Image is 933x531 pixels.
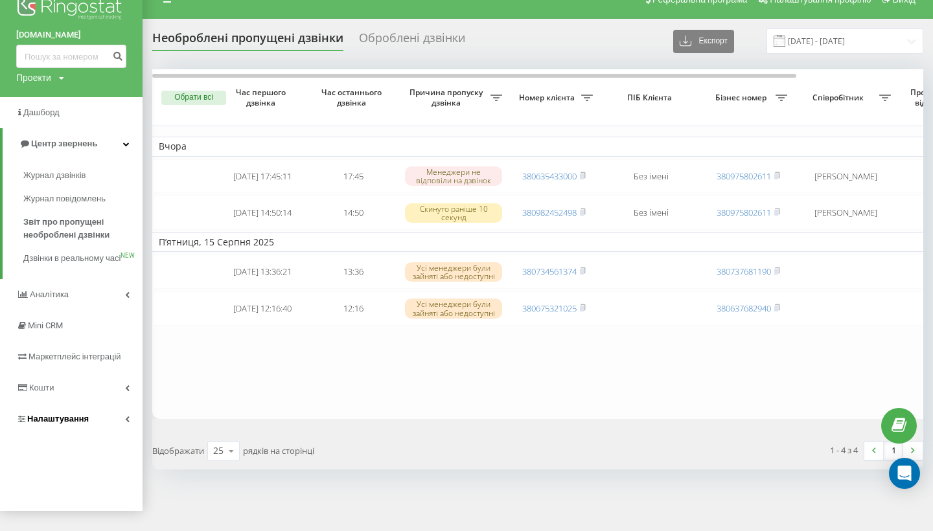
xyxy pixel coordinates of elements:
[217,254,308,289] td: [DATE] 13:36:21
[213,444,224,457] div: 25
[610,93,692,103] span: ПІБ Клієнта
[884,442,903,460] a: 1
[23,210,143,247] a: Звіт про пропущені необроблені дзвінки
[522,170,577,182] a: 380635433000
[405,87,490,107] span: Причина пропуску дзвінка
[318,87,388,107] span: Час останнього дзвінка
[673,30,734,53] button: Експорт
[23,164,143,187] a: Журнал дзвінків
[308,196,398,230] td: 14:50
[23,247,143,270] a: Дзвінки в реальному часіNEW
[27,414,89,424] span: Налаштування
[23,107,60,117] span: Дашборд
[405,203,502,223] div: Скинуто раніше 10 секунд
[794,159,897,194] td: [PERSON_NAME]
[23,252,121,265] span: Дзвінки в реальному часі
[23,169,86,182] span: Журнал дзвінків
[217,159,308,194] td: [DATE] 17:45:11
[308,254,398,289] td: 13:36
[522,207,577,218] a: 380982452498
[31,139,97,148] span: Центр звернень
[308,291,398,326] td: 12:16
[717,265,771,277] a: 380737681190
[599,159,703,194] td: Без імені
[28,321,63,330] span: Mini CRM
[522,302,577,314] a: 380675321025
[23,187,143,210] a: Журнал повідомлень
[3,128,143,159] a: Центр звернень
[243,445,314,457] span: рядків на сторінці
[359,31,465,51] div: Оброблені дзвінки
[29,352,121,361] span: Маркетплейс інтеграцій
[308,159,398,194] td: 17:45
[161,91,226,105] button: Обрати всі
[717,207,771,218] a: 380975802611
[717,170,771,182] a: 380975802611
[30,289,69,299] span: Аналiтика
[709,93,776,103] span: Бізнес номер
[23,216,136,242] span: Звіт про пропущені необроблені дзвінки
[217,291,308,326] td: [DATE] 12:16:40
[152,445,204,457] span: Відображати
[889,458,920,489] div: Open Intercom Messenger
[830,444,858,457] div: 1 - 4 з 4
[522,265,577,277] a: 380734561374
[405,166,502,186] div: Менеджери не відповіли на дзвінок
[405,299,502,318] div: Усі менеджери були зайняті або недоступні
[794,196,897,230] td: [PERSON_NAME]
[515,93,581,103] span: Номер клієнта
[599,196,703,230] td: Без імені
[152,31,343,51] div: Необроблені пропущені дзвінки
[227,87,297,107] span: Час першого дзвінка
[16,71,51,84] div: Проекти
[29,383,54,392] span: Кошти
[717,302,771,314] a: 380637682940
[217,196,308,230] td: [DATE] 14:50:14
[23,192,106,205] span: Журнал повідомлень
[800,93,879,103] span: Співробітник
[405,262,502,282] div: Усі менеджери були зайняті або недоступні
[16,28,126,41] a: [DOMAIN_NAME]
[16,45,126,68] input: Пошук за номером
